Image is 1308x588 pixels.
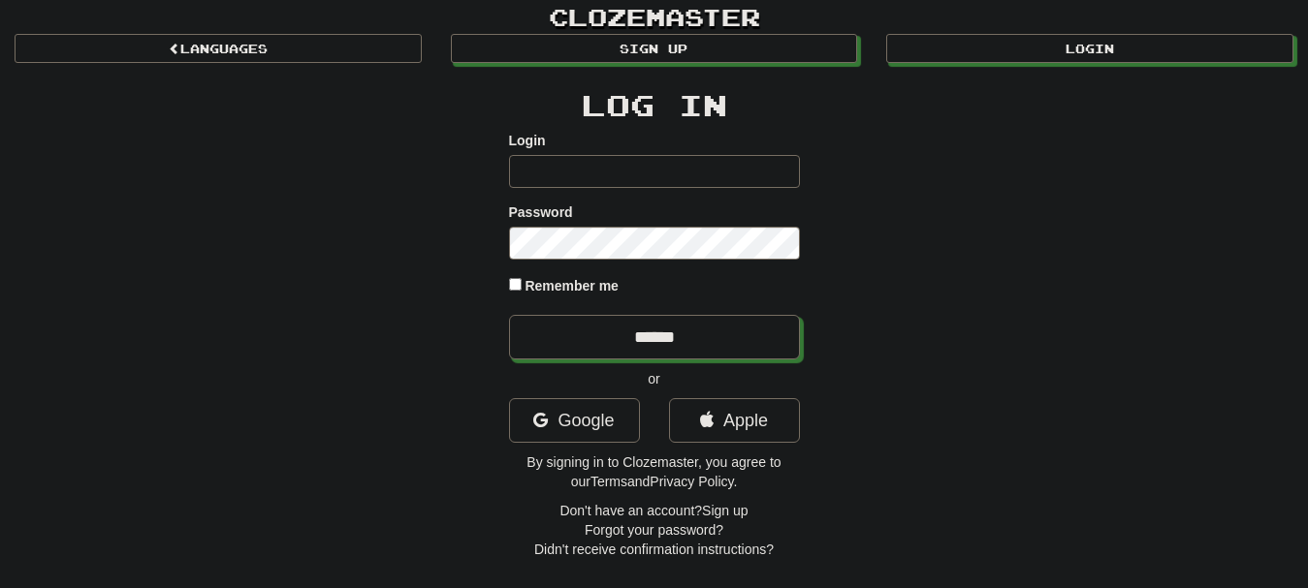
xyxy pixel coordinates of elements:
[509,398,640,443] a: Google
[509,89,800,121] h2: Log In
[509,131,546,150] label: Login
[15,34,422,63] a: Languages
[509,452,800,491] p: By signing in to Clozemaster, you agree to our and .
[669,398,800,443] a: Apple
[451,34,858,63] a: Sign up
[509,202,573,222] label: Password
[509,501,800,559] div: Don't have an account?
[534,542,774,557] a: Didn't receive confirmation instructions?
[525,276,619,295] label: Remember me
[702,503,748,518] a: Sign up
[585,522,723,538] a: Forgot your password?
[509,369,800,388] p: or
[590,474,627,489] a: Terms
[650,474,733,489] a: Privacy Policy
[886,34,1293,63] a: Login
